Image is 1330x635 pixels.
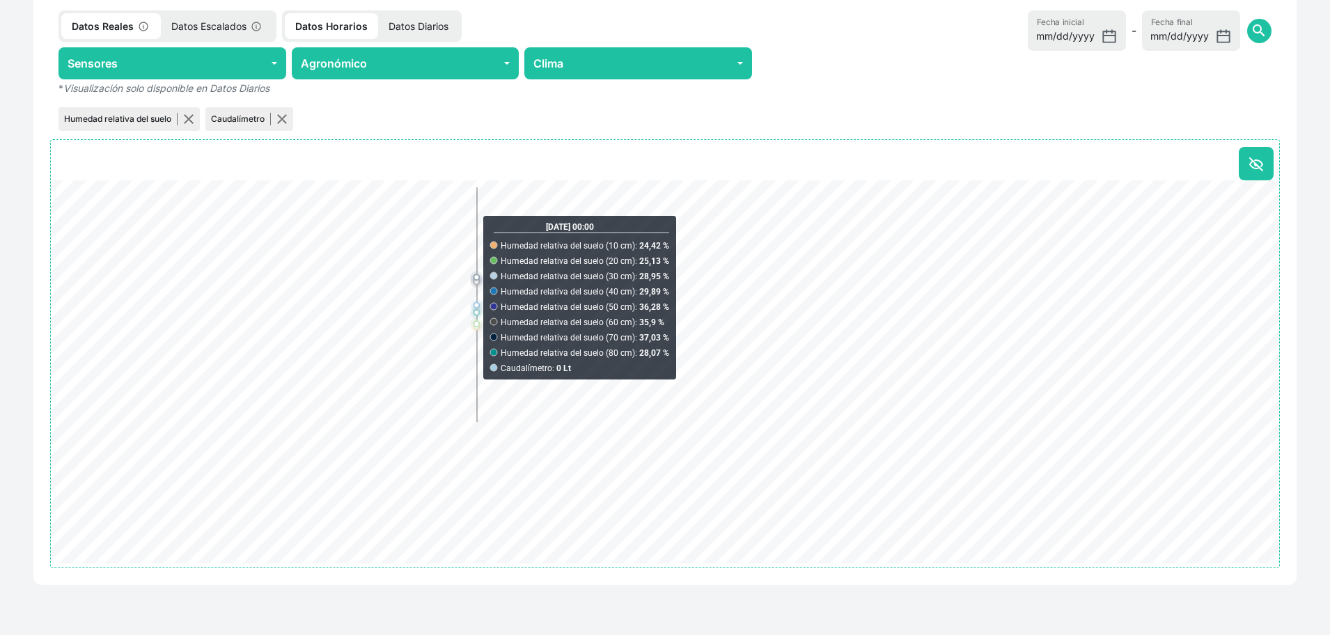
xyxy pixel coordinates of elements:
span: - [1132,22,1136,39]
canvas: Fri Aug 08 2025 14:00:00 GMT+0200 (hora de verano de Europa central):0, Caudalímetro [51,180,1279,563]
button: Sensores [58,47,286,79]
em: Visualización solo disponible en Datos Diarios [63,82,269,94]
ejs-chart: . Syncfusion interactive chart. [51,180,1279,567]
p: Datos Diarios [378,13,459,39]
button: search [1247,19,1272,43]
p: Datos Reales [61,13,161,39]
button: Agronómico [292,47,519,79]
p: Datos Escalados [161,13,274,39]
button: Clima [524,47,752,79]
button: Ocultar todo [1239,147,1274,180]
p: Humedad relativa del suelo [64,113,178,125]
span: search [1251,22,1267,39]
p: Caudalímetro [211,113,271,125]
p: Datos Horarios [285,13,378,39]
